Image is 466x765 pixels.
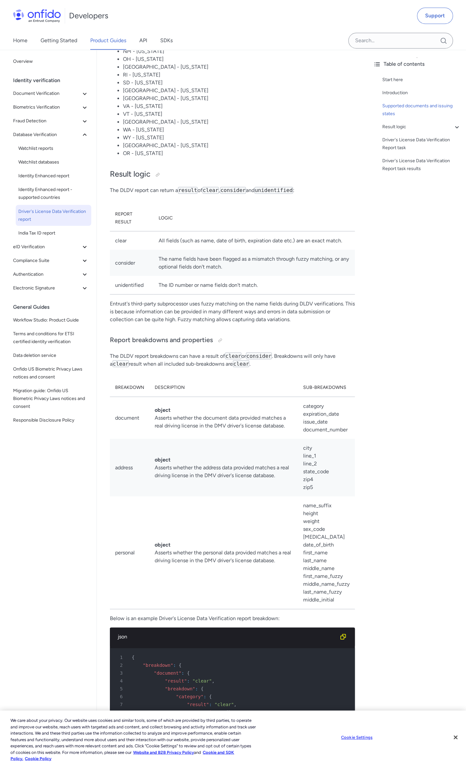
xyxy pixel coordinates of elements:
button: Fraud Detection [10,114,91,128]
span: Compliance Suite [13,256,81,264]
td: Asserts whether the document data provided matches a real driving license in the DMV driver's lic... [149,397,298,439]
span: , [212,678,214,683]
button: Biometrics Verification [10,101,91,114]
span: India Tax ID report [18,229,89,237]
td: Asserts whether the personal data provided matches a real driving license in the DMV driver's lic... [149,496,298,609]
input: Onfido search input field [348,33,453,48]
td: The ID number or name fields don't match. [153,276,355,294]
button: Cookie Settings [336,731,377,744]
code: clear [233,360,249,367]
li: OR - [US_STATE] [123,149,355,157]
h3: Report breakdowns and properties [110,335,355,345]
span: 3 [112,669,127,677]
a: Result logic [382,123,461,131]
span: : [195,686,198,691]
td: city line_1 line_2 state_code zip4 zip5 [298,439,355,496]
a: Cookie Policy [25,756,51,761]
a: Data deletion service [10,349,91,362]
code: unidentified [254,187,293,194]
div: We care about your privacy. Our website uses cookies and similar tools, some of which are provide... [10,717,256,762]
h1: Developers [69,10,108,21]
li: NM - [US_STATE] [123,47,355,55]
a: Onfido US Biometric Privacy Laws notices and consent [10,362,91,383]
span: "clear" [192,678,212,683]
strong: object [155,407,170,413]
span: Electronic Signature [13,284,81,292]
th: sub-breakdowns [298,378,355,397]
span: Driver's License Data Verification report [18,207,89,223]
li: WA - [US_STATE] [123,126,355,134]
td: category expiration_date issue_date document_number [298,397,355,439]
span: "breakdown" [143,662,173,668]
a: Driver's License Data Verification Report task results [382,157,461,173]
span: { [226,709,228,715]
span: Data deletion service [13,351,89,359]
a: More information about our cookie policy., opens in a new tab [133,750,194,755]
span: 8 [112,708,127,716]
a: Identity Enhanced report - supported countries [16,183,91,204]
li: RI - [US_STATE] [123,71,355,79]
button: Electronic Signature [10,281,91,294]
span: "properties" [187,709,220,715]
code: consider [220,187,246,194]
button: Document Verification [10,87,91,100]
span: "category" [176,694,203,699]
button: Database Verification [10,128,91,141]
p: The DLDV report can return a of , and : [110,186,355,194]
span: { [187,670,190,675]
li: OH - [US_STATE] [123,55,355,63]
code: clear [202,187,219,194]
span: "document" [154,670,181,675]
span: Biometrics Verification [13,103,81,111]
span: { [209,694,212,699]
span: Responsible Disclosure Policy [13,416,89,424]
a: API [139,31,147,50]
a: Product Guides [90,31,126,50]
code: clear [112,360,129,367]
span: : [209,702,212,707]
div: json [118,633,337,640]
span: 7 [112,700,127,708]
td: unidentified [110,276,153,294]
a: Migration guide: Onfido US Biometric Privacy Laws notices and consent [10,384,91,413]
th: description [149,378,298,397]
span: { [132,654,134,660]
span: : [187,678,190,683]
li: [GEOGRAPHIC_DATA] - [US_STATE] [123,142,355,149]
span: Identity Enhanced report [18,172,89,180]
a: Introduction [382,89,461,97]
button: Copy code snippet button [337,630,350,643]
code: clear [225,352,241,359]
td: clear [110,231,153,250]
span: : [173,662,176,668]
span: 5 [112,685,127,692]
a: Watchlist databases [16,156,91,169]
span: eID Verification [13,243,81,251]
th: Logic [153,205,355,231]
span: Identity Enhanced report - supported countries [18,186,89,201]
a: Identity Enhanced report [16,169,91,183]
span: 4 [112,677,127,685]
td: The name fields have been flagged as a mismatch through fuzzy matching, or any optional fields do... [153,250,355,276]
a: Watchlist reports [16,142,91,155]
li: [GEOGRAPHIC_DATA] - [US_STATE] [123,95,355,102]
span: "breakdown" [165,686,195,691]
th: Report result [110,205,153,231]
div: Table of contents [373,60,461,68]
li: VA - [US_STATE] [123,102,355,110]
div: Supported documents and issuing states [382,102,461,118]
span: Migration guide: Onfido US Biometric Privacy Laws notices and consent [13,387,89,410]
span: 6 [112,692,127,700]
button: Authentication [10,268,91,281]
span: Watchlist databases [18,158,89,166]
li: [GEOGRAPHIC_DATA] - [US_STATE] [123,87,355,95]
a: Getting Started [41,31,77,50]
p: Below is an example Driver's License Data Verification report breakdown: [110,614,355,622]
a: Start here [382,76,461,84]
a: Driver's License Data Verification Report task [382,136,461,152]
img: Onfido Logo [13,9,61,22]
li: [GEOGRAPHIC_DATA] - [US_STATE] [123,118,355,126]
